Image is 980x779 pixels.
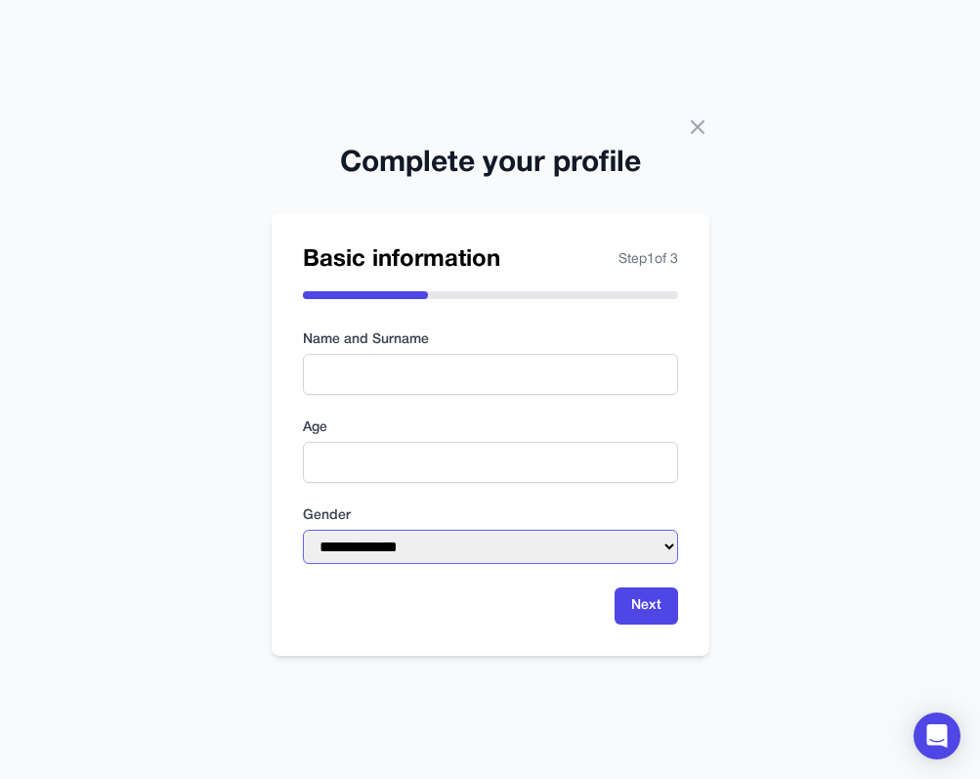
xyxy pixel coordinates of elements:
[914,713,960,759] div: Open Intercom Messenger
[303,506,678,526] label: Gender
[618,250,678,270] span: Step 1 of 3
[272,147,709,182] h2: Complete your profile
[303,244,500,276] h2: Basic information
[303,330,678,350] label: Name and Surname
[615,587,678,625] button: Next
[303,418,678,438] label: Age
